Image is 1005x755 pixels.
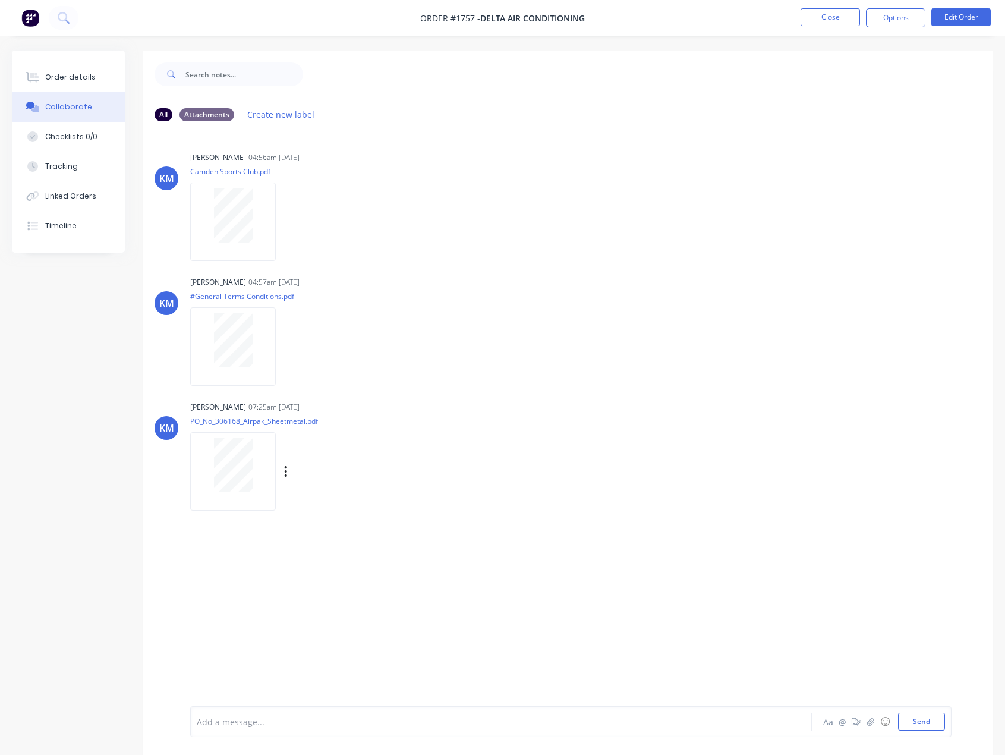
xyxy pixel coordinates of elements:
[248,277,300,288] div: 04:57am [DATE]
[190,416,408,426] p: PO_No_306168_Airpak_Sheetmetal.pdf
[21,9,39,27] img: Factory
[12,211,125,241] button: Timeline
[898,713,945,731] button: Send
[185,62,303,86] input: Search notes...
[821,715,835,729] button: Aa
[45,72,96,83] div: Order details
[12,152,125,181] button: Tracking
[45,131,97,142] div: Checklists 0/0
[155,108,172,121] div: All
[931,8,991,26] button: Edit Order
[179,108,234,121] div: Attachments
[12,181,125,211] button: Linked Orders
[420,12,480,24] span: Order #1757 -
[801,8,860,26] button: Close
[190,166,288,177] p: Camden Sports Club.pdf
[190,277,246,288] div: [PERSON_NAME]
[159,171,174,185] div: KM
[248,402,300,413] div: 07:25am [DATE]
[12,62,125,92] button: Order details
[835,715,849,729] button: @
[241,106,321,122] button: Create new label
[12,122,125,152] button: Checklists 0/0
[45,191,96,202] div: Linked Orders
[190,402,246,413] div: [PERSON_NAME]
[159,296,174,310] div: KM
[878,715,892,729] button: ☺
[45,102,92,112] div: Collaborate
[190,152,246,163] div: [PERSON_NAME]
[480,12,585,24] span: Delta Air Conditioning
[45,161,78,172] div: Tracking
[248,152,300,163] div: 04:56am [DATE]
[190,291,294,301] p: #General Terms Conditions.pdf
[12,92,125,122] button: Collaborate
[45,221,77,231] div: Timeline
[866,8,925,27] button: Options
[159,421,174,435] div: KM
